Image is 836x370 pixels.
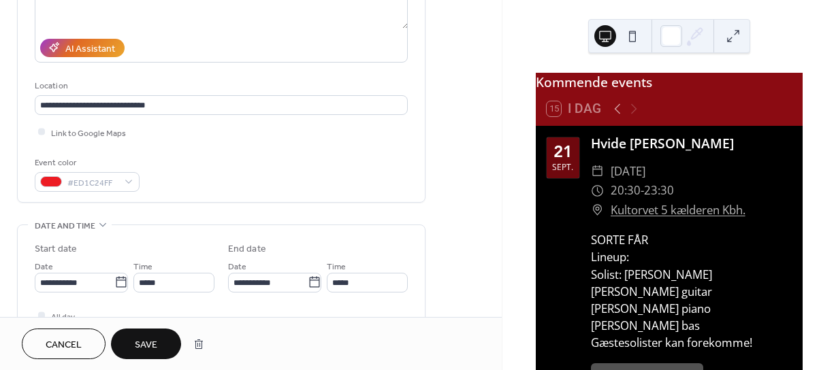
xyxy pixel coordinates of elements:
div: ​ [591,162,604,182]
span: Date and time [35,219,95,233]
span: Date [35,259,53,273]
span: #ED1C24FF [67,175,118,190]
span: Time [327,259,346,273]
div: End date [228,242,266,256]
span: - [641,181,644,201]
button: AI Assistant [40,39,125,57]
span: [DATE] [611,162,645,182]
div: Kommende events [536,73,803,92]
span: 20:30 [611,181,641,201]
span: Save [135,338,157,352]
div: ​ [591,181,604,201]
span: Time [133,259,152,273]
a: Kultorvet 5 kælderen Kbh. [611,201,745,220]
div: sept. [552,163,573,171]
div: Hvide [PERSON_NAME] [591,134,792,154]
span: Cancel [46,338,82,352]
span: Link to Google Maps [51,126,126,140]
button: Save [111,329,181,359]
div: Location [35,79,405,93]
div: Start date [35,242,77,256]
button: Cancel [22,329,106,359]
span: Date [228,259,246,273]
div: AI Assistant [65,41,115,56]
div: Event color [35,156,137,170]
span: All day [51,309,75,324]
div: 21 [553,144,573,160]
div: ​ [591,201,604,220]
div: SORTE FÅR Lineup: Solist: [PERSON_NAME] [PERSON_NAME] guitar [PERSON_NAME] piano [PERSON_NAME] ba... [591,231,792,351]
span: 23:30 [644,181,674,201]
